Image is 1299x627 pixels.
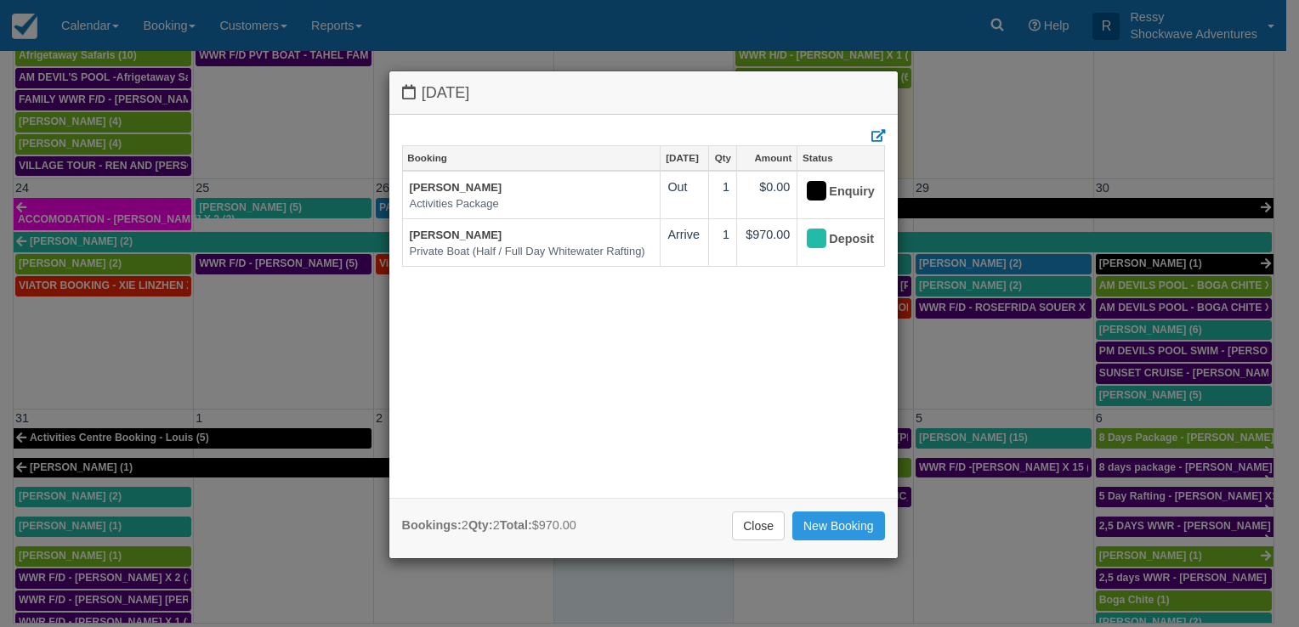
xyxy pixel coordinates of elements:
a: Booking [403,146,661,170]
div: Deposit [804,226,862,253]
a: [PERSON_NAME] [410,181,502,194]
h4: [DATE] [402,84,885,102]
td: $0.00 [736,171,797,219]
a: Amount [737,146,797,170]
strong: Total: [500,518,532,532]
a: Close [732,511,785,540]
a: New Booking [792,511,885,540]
strong: Qty: [468,518,493,532]
td: Out [661,171,708,219]
em: Activities Package [410,196,654,212]
a: [DATE] [661,146,707,170]
td: $970.00 [736,219,797,267]
td: Arrive [661,219,708,267]
td: 1 [708,219,736,267]
a: [PERSON_NAME] [410,229,502,241]
a: Status [797,146,883,170]
div: 2 2 $970.00 [402,517,576,534]
a: Qty [709,146,736,170]
strong: Bookings: [402,518,462,532]
div: Enquiry [804,178,862,206]
td: 1 [708,171,736,219]
em: Private Boat (Half / Full Day Whitewater Rafting) [410,244,654,260]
